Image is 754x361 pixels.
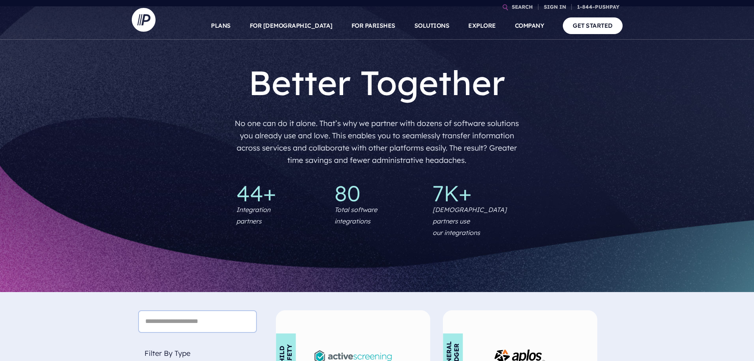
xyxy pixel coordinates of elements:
[414,12,450,40] a: SOLUTIONS
[515,12,544,40] a: COMPANY
[563,17,623,34] a: GET STARTED
[232,114,522,170] p: No one can do it alone. That’s why we partner with dozens of software solutions you already use a...
[211,12,231,40] a: PLANS
[433,204,518,238] p: [DEMOGRAPHIC_DATA] partners use our integrations
[232,62,522,103] h1: Better Together
[433,182,518,204] p: 7K+
[250,12,332,40] a: FOR [DEMOGRAPHIC_DATA]
[468,12,496,40] a: EXPLORE
[236,182,322,204] p: 44+
[334,204,377,227] p: Total software integrations
[334,182,420,204] p: 80
[236,204,270,227] p: Integration partners
[351,12,395,40] a: FOR PARISHES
